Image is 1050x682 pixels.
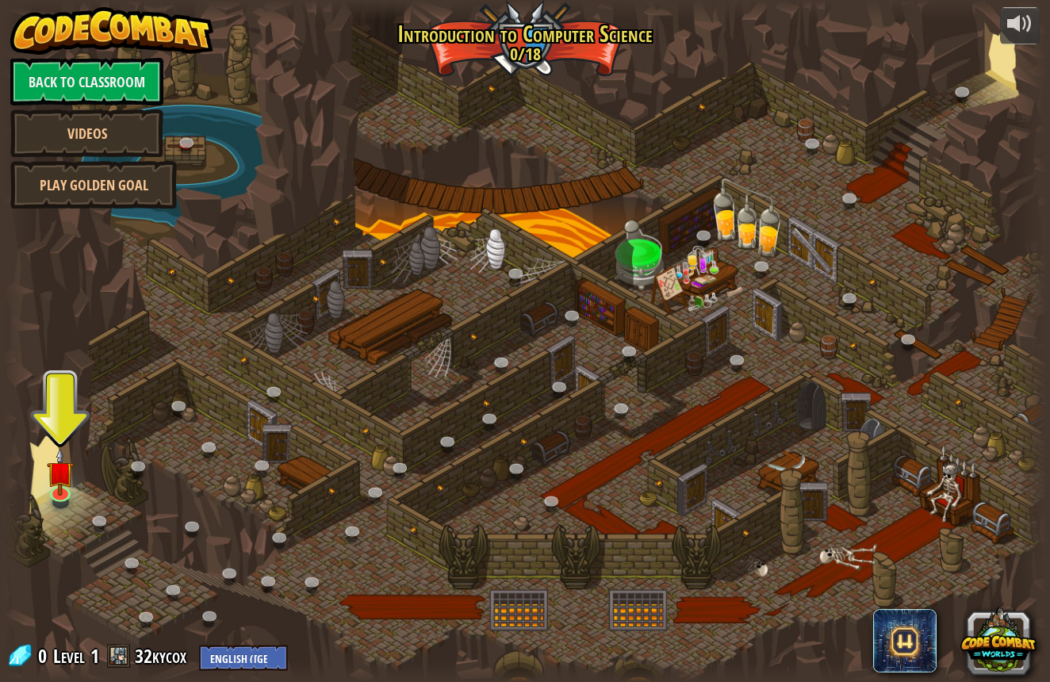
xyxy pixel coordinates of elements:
[10,58,163,105] a: Back to Classroom
[47,449,75,496] img: level-banner-unstarted.png
[1000,7,1040,44] button: Adjust volume
[10,7,213,55] img: CodeCombat - Learn how to code by playing a game
[10,109,163,157] a: Videos
[10,161,177,209] a: Play Golden Goal
[38,643,52,669] span: 0
[53,643,85,669] span: Level
[90,643,99,669] span: 1
[135,643,191,669] a: 32kycox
